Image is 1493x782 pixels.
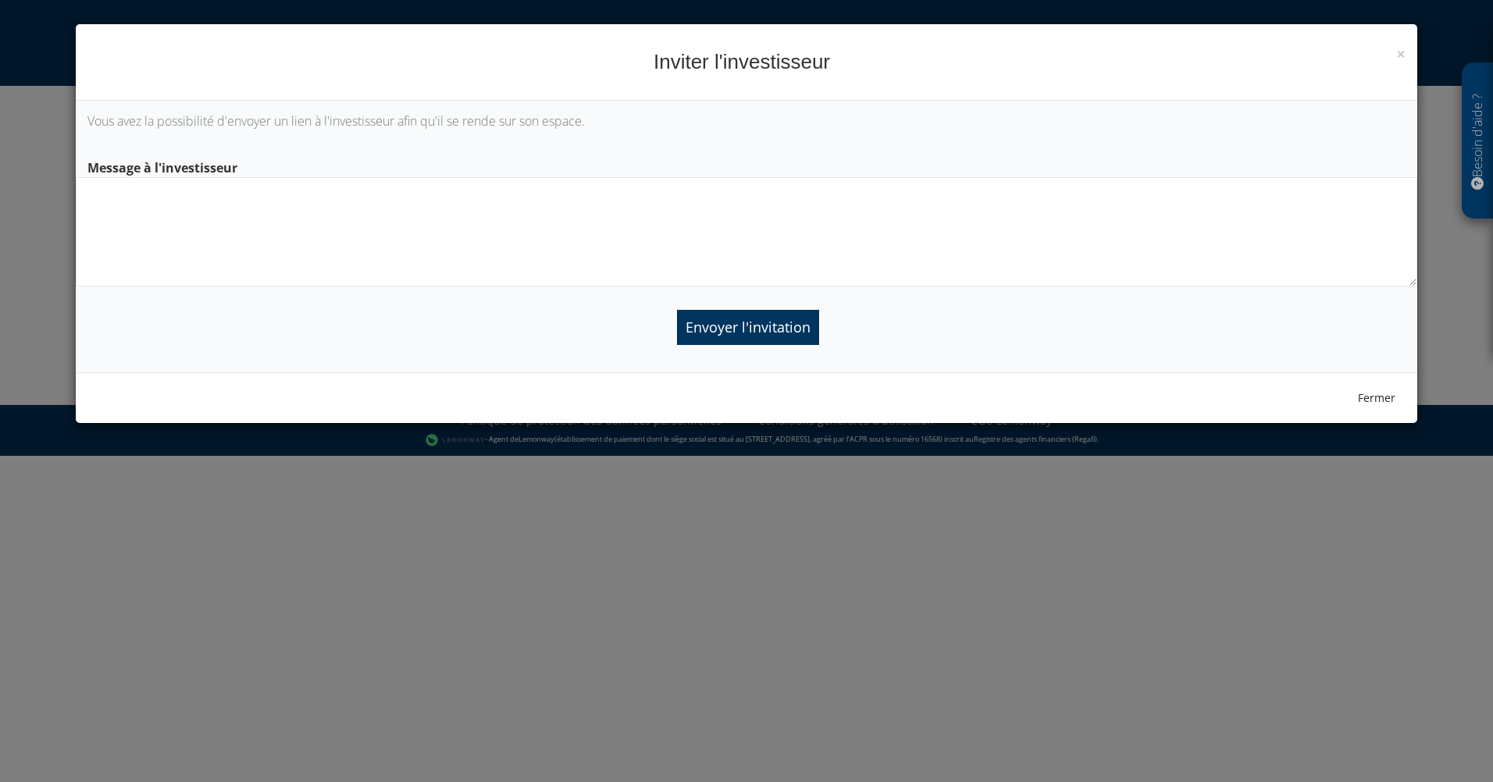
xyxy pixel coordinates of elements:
[1348,385,1406,411] button: Fermer
[677,310,819,345] input: Envoyer l'invitation
[87,48,1406,76] h4: Inviter l'investisseur
[76,154,1418,177] label: Message à l'investisseur
[1396,43,1406,65] span: ×
[1469,71,1487,211] p: Besoin d'aide ?
[87,112,1406,130] p: Vous avez la possibilité d'envoyer un lien à l'investisseur afin qu'il se rende sur son espace.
